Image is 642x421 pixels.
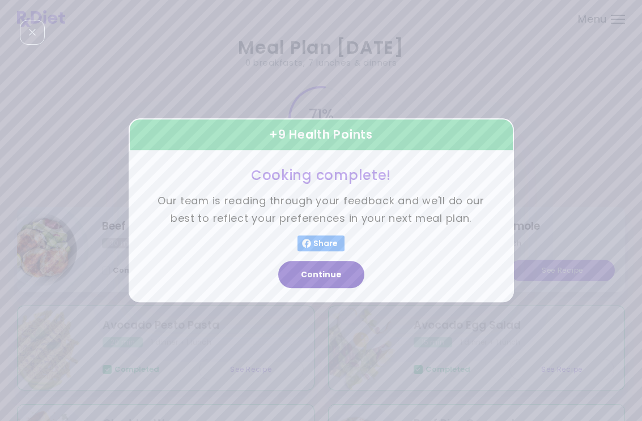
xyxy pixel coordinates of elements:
div: + 9 Health Points [129,118,514,151]
h3: Cooking complete! [157,166,486,184]
div: Close [20,20,45,45]
button: Share [297,236,345,252]
p: Our team is reading through your feedback and we'll do our best to reflect your preferences in yo... [157,193,486,227]
span: Share [311,239,340,248]
button: Continue [278,261,364,289]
